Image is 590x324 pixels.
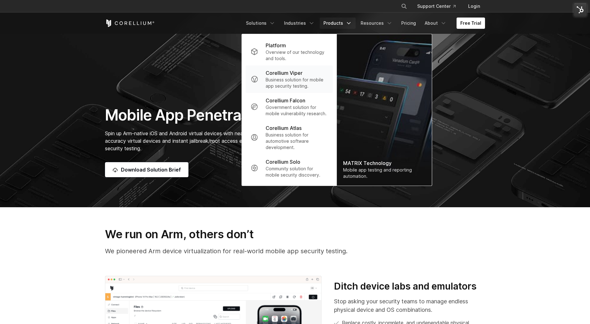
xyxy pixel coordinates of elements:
[343,167,426,179] div: Mobile app testing and reporting automation.
[105,227,485,241] h3: We run on Arm, others don’t
[412,1,461,12] a: Support Center
[242,18,279,29] a: Solutions
[457,18,485,29] a: Free Trial
[105,19,155,27] a: Corellium Home
[337,34,432,186] img: Matrix_WebNav_1x
[266,77,328,89] p: Business solution for mobile app security testing.
[266,104,328,117] p: Government solution for mobile vulnerability research.
[105,106,354,125] h1: Mobile App Penetration Testing
[334,297,485,314] p: Stop asking your security teams to manage endless physical device and OS combinations.
[266,166,328,178] p: Community solution for mobile security discovery.
[393,1,485,12] div: Navigation Menu
[343,159,426,167] div: MATRIX Technology
[397,18,420,29] a: Pricing
[246,154,333,182] a: Corellium Solo Community solution for mobile security discovery.
[105,130,347,152] span: Spin up Arm-native iOS and Android virtual devices with near-limitless device and OS combinations...
[574,3,587,16] img: HubSpot Tools Menu Toggle
[105,246,485,256] p: We pioneered Arm device virtualization for real-world mobile app security testing.
[242,18,485,29] div: Navigation Menu
[266,42,286,49] p: Platform
[337,34,432,186] a: MATRIX Technology Mobile app testing and reporting automation.
[266,124,302,132] p: Corellium Atlas
[421,18,450,29] a: About
[280,18,318,29] a: Industries
[266,97,305,104] p: Corellium Falcon
[334,280,485,292] h3: Ditch device labs and emulators
[121,166,181,173] span: Download Solution Brief
[320,18,356,29] a: Products
[246,121,333,154] a: Corellium Atlas Business solution for automotive software development.
[266,49,328,62] p: Overview of our technology and tools.
[266,132,328,151] p: Business solution for automotive software development.
[357,18,396,29] a: Resources
[266,158,300,166] p: Corellium Solo
[246,93,333,121] a: Corellium Falcon Government solution for mobile vulnerability research.
[246,65,333,93] a: Corellium Viper Business solution for mobile app security testing.
[105,162,188,177] a: Download Solution Brief
[398,1,410,12] button: Search
[266,69,302,77] p: Corellium Viper
[246,38,333,65] a: Platform Overview of our technology and tools.
[463,1,485,12] a: Login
